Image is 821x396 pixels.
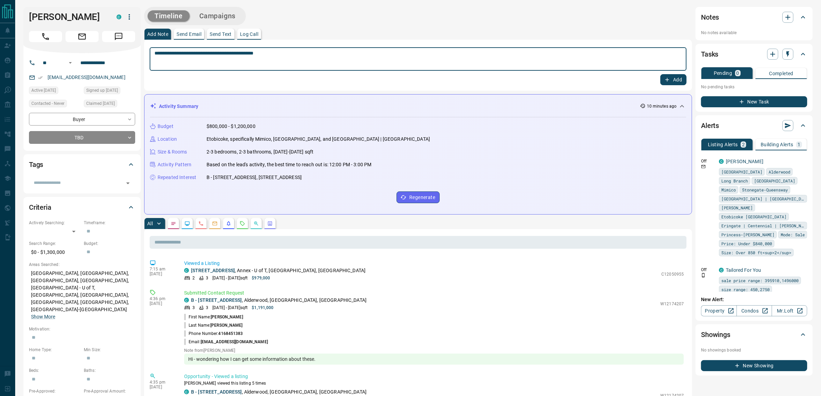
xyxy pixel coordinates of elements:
[207,136,430,143] p: Etobicoke, specifically Mimico, [GEOGRAPHIC_DATA], and [GEOGRAPHIC_DATA] | [GEOGRAPHIC_DATA]
[212,305,248,311] p: [DATE] - [DATE] sqft
[192,305,195,311] p: 3
[769,168,790,175] span: Alderwood
[721,186,736,193] span: Mimico
[207,148,313,156] p: 2-3 bedrooms, 2-3 bathrooms, [DATE]-[DATE] sqft
[184,322,243,328] p: Last Name:
[29,199,135,216] div: Criteria
[29,87,80,96] div: Sat Aug 16 2025
[184,314,243,320] p: First Name:
[701,120,719,131] h2: Alerts
[158,123,173,130] p: Budget
[207,161,371,168] p: Based on the lead's activity, the best time to reach out is: 12:00 PM - 3:00 PM
[158,174,196,181] p: Repeated Interest
[191,297,242,303] a: B - [STREET_ADDRESS]
[184,330,243,337] p: Phone Number:
[29,347,80,353] p: Home Type:
[150,380,174,385] p: 4:35 pm
[701,12,719,23] h2: Notes
[31,100,64,107] span: Contacted - Never
[206,275,208,281] p: 3
[701,347,807,353] p: No showings booked
[184,354,684,365] div: Hi - wondering how I can get some information about these.
[29,240,80,247] p: Search Range:
[184,289,684,297] p: Submitted Contact Request
[150,301,174,306] p: [DATE]
[701,267,715,273] p: Off
[212,221,218,226] svg: Emails
[147,32,168,37] p: Add Note
[210,32,232,37] p: Send Text
[191,297,367,304] p: , Alderwood, [GEOGRAPHIC_DATA], [GEOGRAPHIC_DATA]
[661,271,684,277] p: C12050955
[701,49,718,60] h2: Tasks
[29,247,80,258] p: $0 - $1,300,000
[721,277,799,284] span: sale price range: 395910,1496000
[726,159,763,164] a: [PERSON_NAME]
[701,273,706,278] svg: Push Notification Only
[102,31,135,42] span: Message
[701,164,706,169] svg: Email
[212,275,248,281] p: [DATE] - [DATE] sqft
[701,9,807,26] div: Notes
[210,323,242,328] span: [PERSON_NAME]
[660,301,684,307] p: W12174207
[66,59,74,67] button: Open
[701,158,715,164] p: Off
[240,32,258,37] p: Log Call
[721,195,805,202] span: [GEOGRAPHIC_DATA] | [GEOGRAPHIC_DATA]
[177,32,201,37] p: Send Email
[184,339,268,345] p: Email:
[184,268,189,273] div: condos.ca
[207,174,302,181] p: B - [STREET_ADDRESS], [STREET_ADDRESS]
[769,71,794,76] p: Completed
[198,221,204,226] svg: Calls
[701,46,807,62] div: Tasks
[742,186,788,193] span: Stonegate-Queensway
[192,275,195,281] p: 2
[48,75,126,80] a: [EMAIL_ADDRESS][DOMAIN_NAME]
[191,389,242,395] a: B - [STREET_ADDRESS]
[701,305,737,316] a: Property
[701,296,807,303] p: New Alert:
[397,191,440,203] button: Regenerate
[29,268,135,323] p: [GEOGRAPHIC_DATA], [GEOGRAPHIC_DATA], [GEOGRAPHIC_DATA], [GEOGRAPHIC_DATA], [GEOGRAPHIC_DATA] - U...
[86,87,118,94] span: Signed up [DATE]
[159,103,198,110] p: Activity Summary
[201,339,268,344] span: [EMAIL_ADDRESS][DOMAIN_NAME]
[184,373,684,380] p: Opportunity - Viewed a listing
[708,142,738,147] p: Listing Alerts
[29,388,80,394] p: Pre-Approved:
[267,221,273,226] svg: Agent Actions
[184,221,190,226] svg: Lead Browsing Activity
[721,168,762,175] span: [GEOGRAPHIC_DATA]
[123,178,133,188] button: Open
[191,268,235,273] a: [STREET_ADDRESS]
[29,326,135,332] p: Motivation:
[84,347,135,353] p: Min Size:
[226,221,231,226] svg: Listing Alerts
[150,267,174,271] p: 7:15 am
[29,131,135,144] div: TBD
[206,305,208,311] p: 3
[721,204,753,211] span: [PERSON_NAME]
[647,103,677,109] p: 10 minutes ago
[726,267,761,273] a: Tailored For You
[737,305,772,316] a: Condos
[29,31,62,42] span: Call
[192,10,242,22] button: Campaigns
[31,313,55,320] button: Show More
[721,213,787,220] span: Etobicoke [GEOGRAPHIC_DATA]
[701,329,730,340] h2: Showings
[721,222,805,229] span: Eringate | Centennial | [PERSON_NAME]
[158,148,187,156] p: Size & Rooms
[84,388,135,394] p: Pre-Approval Amount:
[719,268,724,273] div: condos.ca
[29,156,135,173] div: Tags
[721,249,791,256] span: Size: Over 850 ft<sup>2</sup>
[240,221,245,226] svg: Requests
[29,159,43,170] h2: Tags
[772,305,807,316] a: Mr.Loft
[150,271,174,276] p: [DATE]
[211,315,243,319] span: [PERSON_NAME]
[781,231,805,238] span: Mode: Sale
